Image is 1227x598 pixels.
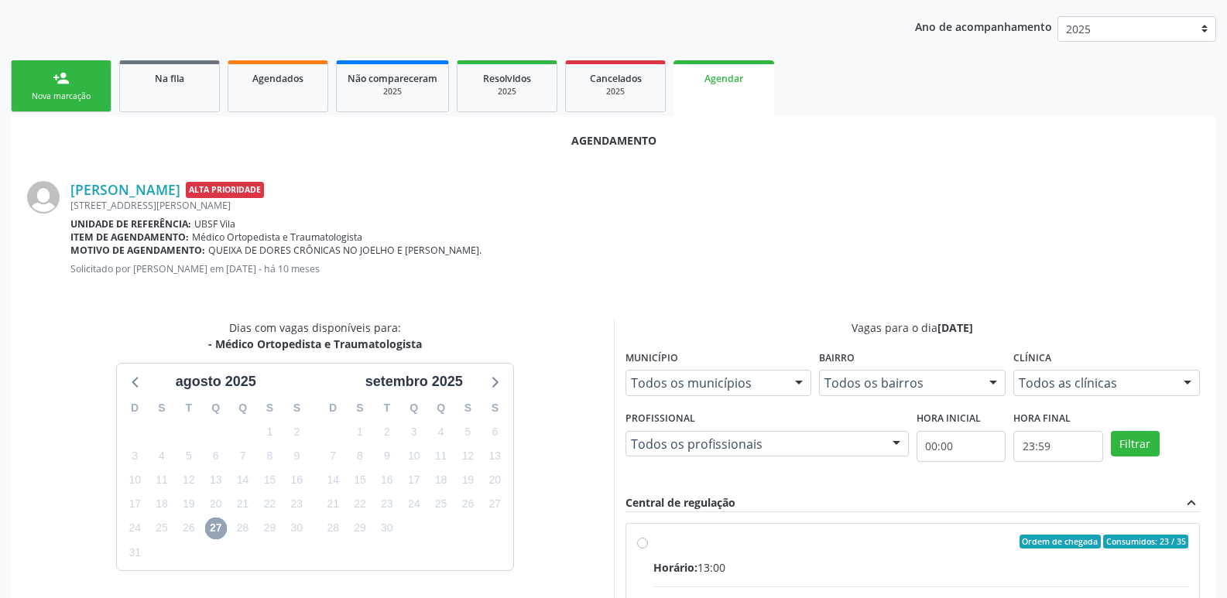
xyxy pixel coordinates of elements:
[376,494,398,515] span: terça-feira, 23 de setembro de 2025
[229,396,256,420] div: Q
[1013,407,1071,431] label: Hora final
[322,445,344,466] span: domingo, 7 de setembro de 2025
[349,421,371,443] span: segunda-feira, 1 de setembro de 2025
[322,470,344,491] span: domingo, 14 de setembro de 2025
[704,72,743,85] span: Agendar
[653,560,697,575] span: Horário:
[232,518,254,539] span: quinta-feira, 28 de agosto de 2025
[1183,494,1200,511] i: expand_less
[259,445,280,466] span: sexta-feira, 8 de agosto de 2025
[348,72,437,85] span: Não compareceram
[232,445,254,466] span: quinta-feira, 7 de agosto de 2025
[917,431,1006,462] input: Selecione o horário
[322,518,344,539] span: domingo, 28 de setembro de 2025
[457,470,478,491] span: sexta-feira, 19 de setembro de 2025
[151,445,173,466] span: segunda-feira, 4 de agosto de 2025
[484,421,506,443] span: sábado, 6 de setembro de 2025
[403,421,425,443] span: quarta-feira, 3 de setembro de 2025
[1103,535,1188,548] span: Consumidos: 23 / 35
[819,347,855,371] label: Bairro
[124,542,146,563] span: domingo, 31 de agosto de 2025
[1013,347,1051,371] label: Clínica
[359,371,469,392] div: setembro 2025
[349,518,371,539] span: segunda-feira, 29 de setembro de 2025
[349,470,371,491] span: segunda-feira, 15 de setembro de 2025
[915,16,1052,36] p: Ano de acompanhamento
[178,445,200,466] span: terça-feira, 5 de agosto de 2025
[178,470,200,491] span: terça-feira, 12 de agosto de 2025
[283,396,310,420] div: S
[376,470,398,491] span: terça-feira, 16 de setembro de 2025
[124,445,146,466] span: domingo, 3 de agosto de 2025
[322,494,344,515] span: domingo, 21 de setembro de 2025
[403,445,425,466] span: quarta-feira, 10 de setembro de 2025
[1019,375,1168,391] span: Todos as clínicas
[205,518,227,539] span: quarta-feira, 27 de agosto de 2025
[824,375,974,391] span: Todos os bairros
[320,396,347,420] div: D
[653,559,1189,576] div: 13:00
[286,470,307,491] span: sábado, 16 de agosto de 2025
[70,217,191,231] b: Unidade de referência:
[155,72,184,85] span: Na fila
[430,494,452,515] span: quinta-feira, 25 de setembro de 2025
[151,470,173,491] span: segunda-feira, 11 de agosto de 2025
[151,518,173,539] span: segunda-feira, 25 de agosto de 2025
[178,518,200,539] span: terça-feira, 26 de agosto de 2025
[590,72,642,85] span: Cancelados
[484,494,506,515] span: sábado, 27 de setembro de 2025
[373,396,400,420] div: T
[376,518,398,539] span: terça-feira, 30 de setembro de 2025
[27,181,60,214] img: img
[286,494,307,515] span: sábado, 23 de agosto de 2025
[70,181,180,198] a: [PERSON_NAME]
[937,320,973,335] span: [DATE]
[286,445,307,466] span: sábado, 9 de agosto de 2025
[70,244,205,257] b: Motivo de agendamento:
[205,470,227,491] span: quarta-feira, 13 de agosto de 2025
[1111,431,1160,457] button: Filtrar
[122,396,149,420] div: D
[625,320,1201,336] div: Vagas para o dia
[349,445,371,466] span: segunda-feira, 8 de setembro de 2025
[625,347,678,371] label: Município
[403,494,425,515] span: quarta-feira, 24 de setembro de 2025
[468,86,546,97] div: 2025
[430,445,452,466] span: quinta-feira, 11 de setembro de 2025
[252,72,303,85] span: Agendados
[259,494,280,515] span: sexta-feira, 22 de agosto de 2025
[454,396,482,420] div: S
[208,336,422,352] div: - Médico Ortopedista e Traumatologista
[232,494,254,515] span: quinta-feira, 21 de agosto de 2025
[186,182,264,198] span: Alta Prioridade
[376,421,398,443] span: terça-feira, 2 de setembro de 2025
[577,86,654,97] div: 2025
[631,436,877,452] span: Todos os profissionais
[482,396,509,420] div: S
[70,262,1200,275] p: Solicitado por [PERSON_NAME] em [DATE] - há 10 meses
[124,518,146,539] span: domingo, 24 de agosto de 2025
[403,470,425,491] span: quarta-feira, 17 de setembro de 2025
[178,494,200,515] span: terça-feira, 19 de agosto de 2025
[170,371,262,392] div: agosto 2025
[175,396,202,420] div: T
[376,445,398,466] span: terça-feira, 9 de setembro de 2025
[625,407,695,431] label: Profissional
[430,470,452,491] span: quinta-feira, 18 de setembro de 2025
[70,199,1200,212] div: [STREET_ADDRESS][PERSON_NAME]
[70,231,189,244] b: Item de agendamento:
[430,421,452,443] span: quinta-feira, 4 de setembro de 2025
[232,470,254,491] span: quinta-feira, 14 de agosto de 2025
[151,494,173,515] span: segunda-feira, 18 de agosto de 2025
[202,396,229,420] div: Q
[347,396,374,420] div: S
[208,320,422,352] div: Dias com vagas disponíveis para:
[484,445,506,466] span: sábado, 13 de setembro de 2025
[917,407,981,431] label: Hora inicial
[400,396,427,420] div: Q
[256,396,283,420] div: S
[53,70,70,87] div: person_add
[259,421,280,443] span: sexta-feira, 1 de agosto de 2025
[149,396,176,420] div: S
[205,445,227,466] span: quarta-feira, 6 de agosto de 2025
